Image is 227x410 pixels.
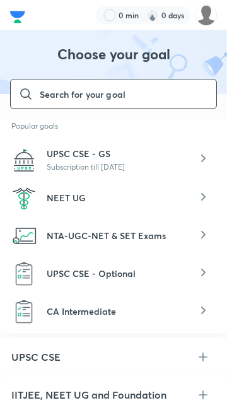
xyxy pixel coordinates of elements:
[146,9,159,21] img: streak
[10,8,25,23] a: Company Logo
[47,230,166,242] span: NTA-UGC-NET & SET Exams
[195,227,211,242] img: NTA-UGC-NET & SET Exams
[11,387,216,402] h5: IITJEE, NEET UG and Foundation
[47,267,136,279] span: UPSC CSE - Optional
[11,185,37,211] img: NEET UG
[195,265,211,280] img: UPSC CSE - Optional
[47,148,110,160] span: UPSC CSE - GS
[11,387,216,402] div: IITJEE, NEET UG and Foundation+
[195,303,211,318] img: CA Intermediate
[11,349,216,365] div: UPSC CSE+
[47,305,116,317] span: CA Intermediate
[11,223,37,249] img: NTA-UGC-NET & SET Exams
[57,46,170,78] h1: Choose your goal
[11,261,37,286] img: UPSC CSE - Optional
[195,151,211,166] img: UPSC CSE - GS
[195,4,217,26] img: Krishna Kumar kushwaha
[11,148,37,173] img: UPSC CSE - GS
[10,8,25,26] img: Company Logo
[11,299,37,324] img: CA Intermediate
[47,161,125,173] p: Subscription till [DATE]
[47,192,86,204] span: NEET UG
[195,349,211,365] img: +
[11,349,216,365] h5: UPSC CSE
[38,77,214,111] input: Search for your goal
[195,387,211,402] img: +
[195,189,211,204] img: NEET UG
